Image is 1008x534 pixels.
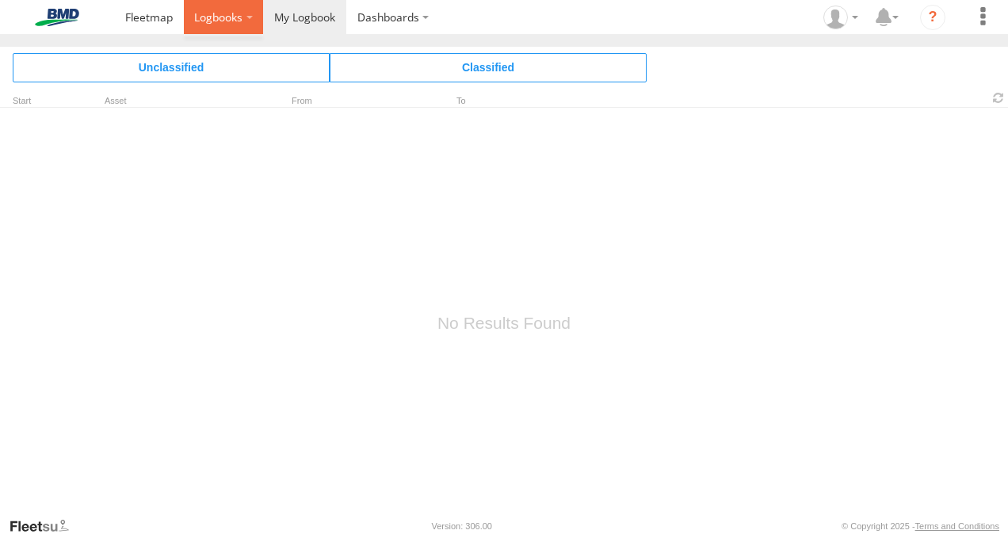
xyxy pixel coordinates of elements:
span: Click to view Classified Trips [330,53,647,82]
i: ? [920,5,945,30]
span: Refresh [989,90,1008,105]
a: Visit our Website [9,518,82,534]
img: bmd-logo.svg [16,9,98,26]
a: Terms and Conditions [915,521,999,531]
div: To [434,97,593,105]
div: Casper Heunis [818,6,864,29]
div: Click to Sort [13,97,60,105]
div: From [269,97,428,105]
div: © Copyright 2025 - [842,521,999,531]
div: Asset [105,97,263,105]
div: Version: 306.00 [432,521,492,531]
span: Click to view Unclassified Trips [13,53,330,82]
